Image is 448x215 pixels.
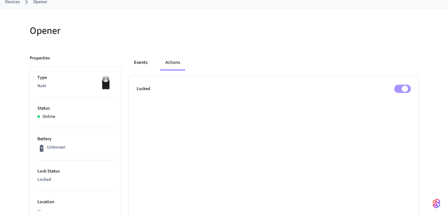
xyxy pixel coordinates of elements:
[37,105,114,112] p: Status
[98,74,114,90] img: Nuki Smart Lock 3.0 Pro Black, Front
[129,55,153,70] button: Events
[129,55,419,70] div: ant example
[37,207,114,214] p: —
[47,144,66,151] p: Unknown
[37,199,114,205] p: Location
[160,55,185,70] button: Actions
[30,24,220,37] h5: Opener
[37,176,114,183] p: Locked
[433,198,440,209] img: SeamLogoGradient.69752ec5.svg
[137,86,150,92] p: Locked
[43,113,55,120] p: Online
[37,74,114,81] p: Type
[37,168,114,175] p: Lock Status
[30,55,50,62] p: Properties
[37,136,114,142] p: Battery
[37,83,114,89] p: Nuki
